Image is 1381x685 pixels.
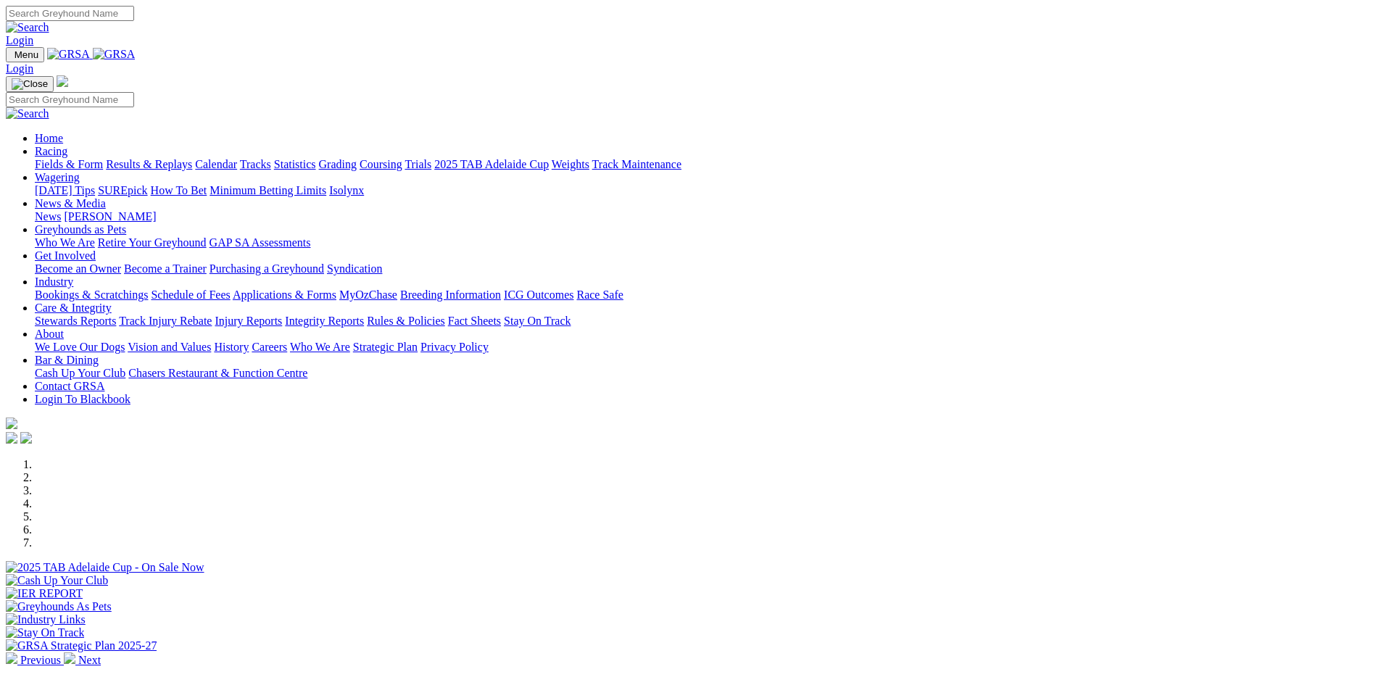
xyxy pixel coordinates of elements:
[6,62,33,75] a: Login
[35,145,67,157] a: Racing
[353,341,418,353] a: Strategic Plan
[6,418,17,429] img: logo-grsa-white.png
[98,236,207,249] a: Retire Your Greyhound
[6,76,54,92] button: Toggle navigation
[290,341,350,353] a: Who We Are
[215,315,282,327] a: Injury Reports
[35,328,64,340] a: About
[6,47,44,62] button: Toggle navigation
[35,184,1375,197] div: Wagering
[504,315,571,327] a: Stay On Track
[98,184,147,196] a: SUREpick
[6,107,49,120] img: Search
[93,48,136,61] img: GRSA
[339,288,397,301] a: MyOzChase
[20,432,32,444] img: twitter.svg
[327,262,382,275] a: Syndication
[64,652,75,664] img: chevron-right-pager-white.svg
[12,78,48,90] img: Close
[6,639,157,652] img: GRSA Strategic Plan 2025-27
[576,288,623,301] a: Race Safe
[35,380,104,392] a: Contact GRSA
[124,262,207,275] a: Become a Trainer
[504,288,573,301] a: ICG Outcomes
[214,341,249,353] a: History
[6,613,86,626] img: Industry Links
[35,197,106,209] a: News & Media
[405,158,431,170] a: Trials
[106,158,192,170] a: Results & Replays
[57,75,68,87] img: logo-grsa-white.png
[128,341,211,353] a: Vision and Values
[329,184,364,196] a: Isolynx
[210,262,324,275] a: Purchasing a Greyhound
[35,210,61,223] a: News
[6,600,112,613] img: Greyhounds As Pets
[35,223,126,236] a: Greyhounds as Pets
[35,158,103,170] a: Fields & Form
[35,302,112,314] a: Care & Integrity
[6,626,84,639] img: Stay On Track
[20,654,61,666] span: Previous
[35,393,130,405] a: Login To Blackbook
[210,184,326,196] a: Minimum Betting Limits
[6,34,33,46] a: Login
[35,341,1375,354] div: About
[35,315,1375,328] div: Care & Integrity
[151,288,230,301] a: Schedule of Fees
[6,574,108,587] img: Cash Up Your Club
[119,315,212,327] a: Track Injury Rebate
[35,262,121,275] a: Become an Owner
[448,315,501,327] a: Fact Sheets
[240,158,271,170] a: Tracks
[210,236,311,249] a: GAP SA Assessments
[35,132,63,144] a: Home
[35,341,125,353] a: We Love Our Dogs
[35,262,1375,275] div: Get Involved
[35,367,1375,380] div: Bar & Dining
[35,315,116,327] a: Stewards Reports
[35,249,96,262] a: Get Involved
[35,354,99,366] a: Bar & Dining
[6,432,17,444] img: facebook.svg
[6,21,49,34] img: Search
[35,288,1375,302] div: Industry
[35,236,95,249] a: Who We Are
[35,275,73,288] a: Industry
[285,315,364,327] a: Integrity Reports
[128,367,307,379] a: Chasers Restaurant & Function Centre
[195,158,237,170] a: Calendar
[64,654,101,666] a: Next
[35,288,148,301] a: Bookings & Scratchings
[6,6,134,21] input: Search
[6,587,83,600] img: IER REPORT
[6,561,204,574] img: 2025 TAB Adelaide Cup - On Sale Now
[592,158,681,170] a: Track Maintenance
[552,158,589,170] a: Weights
[252,341,287,353] a: Careers
[6,92,134,107] input: Search
[78,654,101,666] span: Next
[360,158,402,170] a: Coursing
[35,236,1375,249] div: Greyhounds as Pets
[47,48,90,61] img: GRSA
[64,210,156,223] a: [PERSON_NAME]
[6,654,64,666] a: Previous
[420,341,489,353] a: Privacy Policy
[35,184,95,196] a: [DATE] Tips
[35,158,1375,171] div: Racing
[319,158,357,170] a: Grading
[35,171,80,183] a: Wagering
[274,158,316,170] a: Statistics
[151,184,207,196] a: How To Bet
[367,315,445,327] a: Rules & Policies
[434,158,549,170] a: 2025 TAB Adelaide Cup
[6,652,17,664] img: chevron-left-pager-white.svg
[35,210,1375,223] div: News & Media
[35,367,125,379] a: Cash Up Your Club
[233,288,336,301] a: Applications & Forms
[400,288,501,301] a: Breeding Information
[14,49,38,60] span: Menu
